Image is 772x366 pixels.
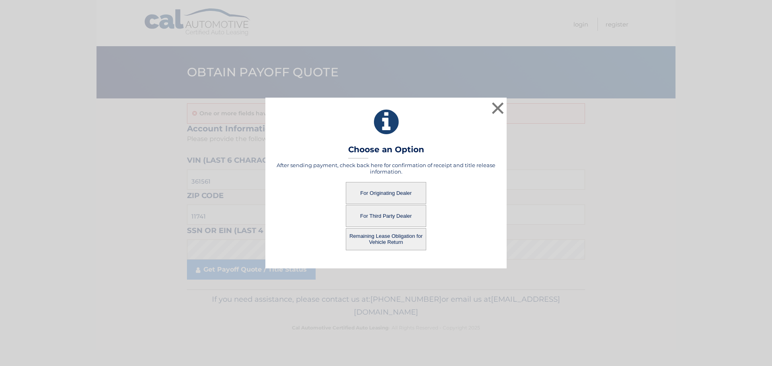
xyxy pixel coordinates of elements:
button: For Third Party Dealer [346,205,426,227]
button: Remaining Lease Obligation for Vehicle Return [346,228,426,250]
h3: Choose an Option [348,145,424,159]
button: For Originating Dealer [346,182,426,204]
button: × [490,100,506,116]
h5: After sending payment, check back here for confirmation of receipt and title release information. [275,162,497,175]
